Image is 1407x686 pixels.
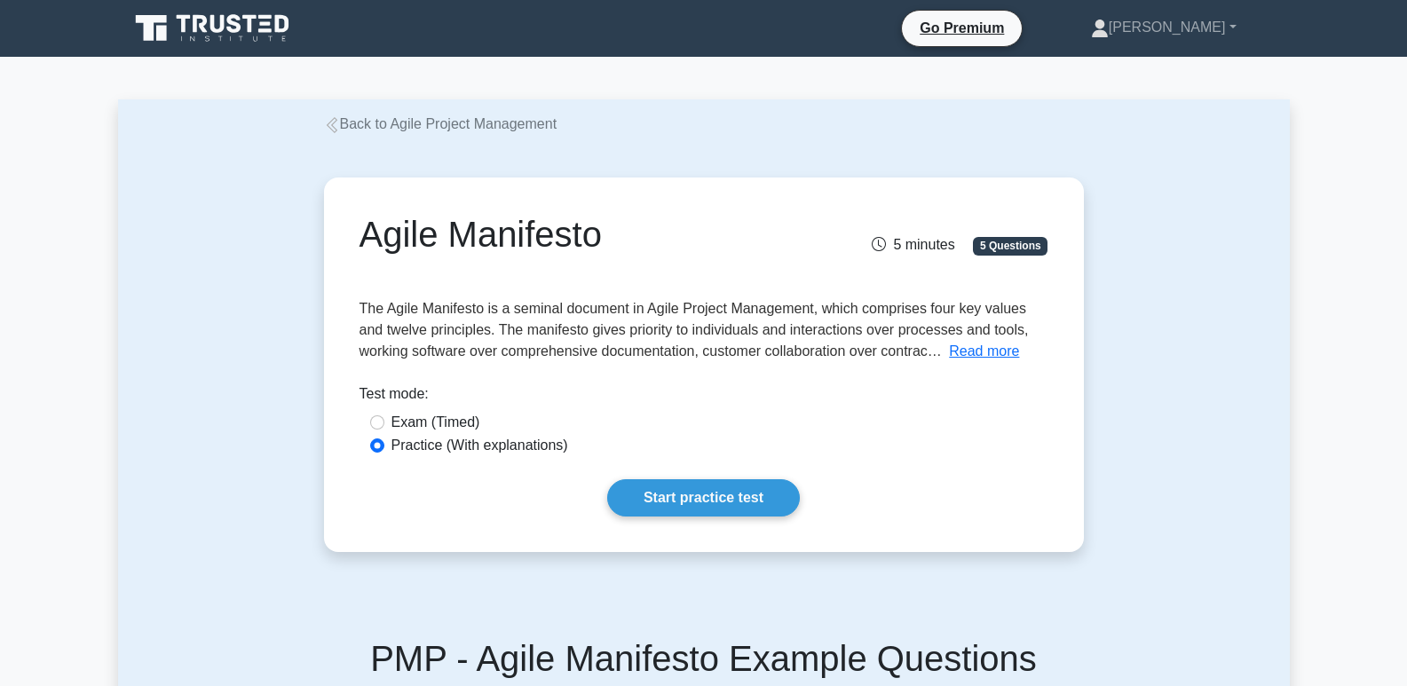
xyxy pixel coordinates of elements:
span: 5 Questions [973,237,1047,255]
a: Back to Agile Project Management [324,116,557,131]
label: Practice (With explanations) [391,435,568,456]
button: Read more [949,341,1019,362]
a: Start practice test [607,479,800,516]
a: Go Premium [909,17,1015,39]
h1: Agile Manifesto [360,213,811,256]
div: Test mode: [360,383,1048,412]
label: Exam (Timed) [391,412,480,433]
h5: PMP - Agile Manifesto Example Questions [139,637,1269,680]
span: The Agile Manifesto is a seminal document in Agile Project Management, which comprises four key v... [360,301,1029,359]
span: 5 minutes [872,237,954,252]
a: [PERSON_NAME] [1048,10,1279,45]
